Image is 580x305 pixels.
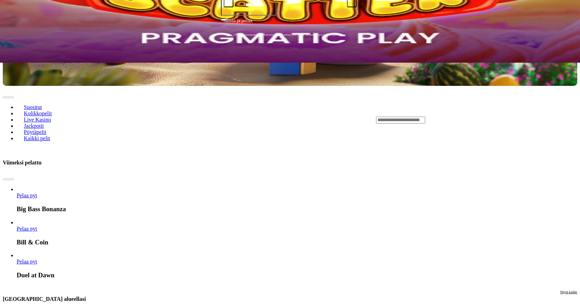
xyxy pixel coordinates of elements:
nav: Lobby [3,92,362,147]
button: prev slide [3,178,8,180]
a: Big Bass Bonanza [17,192,37,198]
a: Live Kasino [17,115,58,125]
button: Talleta ja pelaa [221,17,359,30]
h3: Viimeksi pelattu [3,159,42,166]
button: prev slide [3,96,8,98]
span: Näytä kaikki [560,290,577,294]
a: Kolikkopelit [17,108,59,119]
span: Kaikki pelit [21,135,53,141]
a: Duel at Dawn [17,259,37,264]
a: Pöytäpelit [17,127,53,137]
span: Pelaa nyt [17,192,37,198]
a: Kaikki pelit [17,133,57,144]
header: Lobby [3,86,577,154]
button: next slide [8,178,14,180]
span: Jackpotit [21,123,47,129]
button: next slide [8,96,14,98]
span: Pöytäpelit [21,129,49,135]
span: Talleta ja pelaa [223,17,252,30]
span: Live Kasino [21,117,54,123]
a: Suositut [17,102,49,113]
a: Jackpotit [17,121,51,131]
h3: [GEOGRAPHIC_DATA] alueellasi [3,296,86,302]
span: Kolikkopelit [21,110,55,116]
input: Search [376,117,425,124]
span: Pelaa nyt [17,226,37,232]
span: Pelaa nyt [17,259,37,264]
span: € [226,16,229,20]
span: Suositut [21,104,45,110]
a: Bill & Coin [17,226,37,232]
